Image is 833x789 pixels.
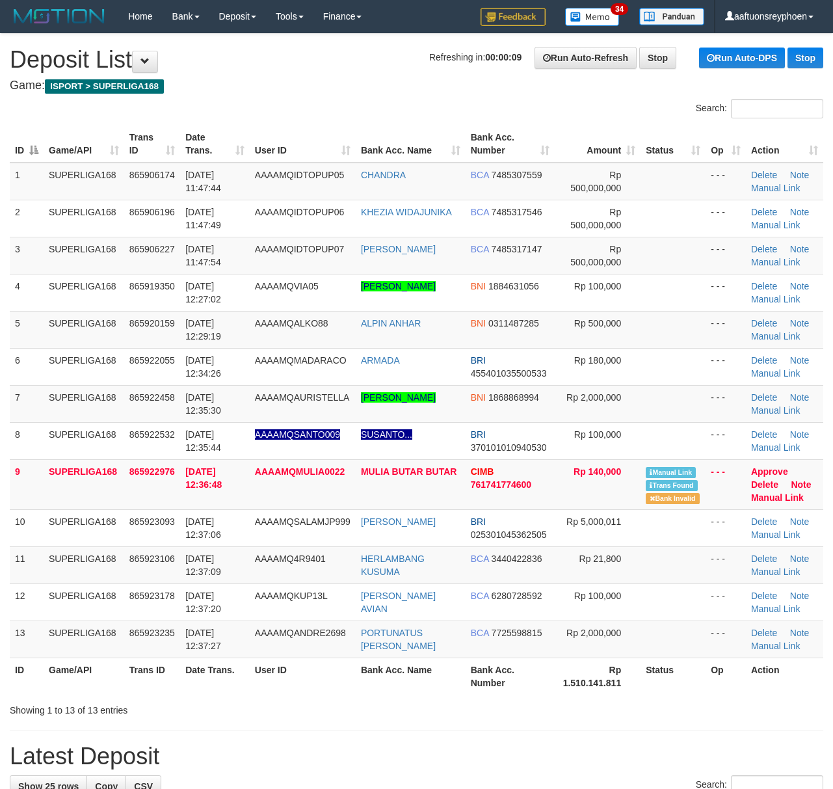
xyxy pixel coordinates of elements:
input: Search: [731,99,823,118]
span: 865922055 [129,355,175,366]
td: SUPERLIGA168 [44,509,124,546]
a: Delete [751,244,777,254]
td: SUPERLIGA168 [44,422,124,459]
img: MOTION_logo.png [10,7,109,26]
span: AAAAMQAURISTELLA [255,392,350,403]
span: Rp 140,000 [574,466,621,477]
td: SUPERLIGA168 [44,311,124,348]
td: - - - [706,546,746,583]
span: AAAAMQVIA05 [255,281,319,291]
span: Rp 5,000,011 [566,516,621,527]
a: CHANDRA [361,170,406,180]
a: Stop [639,47,676,69]
a: KHEZIA WIDAJUNIKA [361,207,452,217]
td: - - - [706,163,746,200]
span: AAAAMQSALAMJP999 [255,516,350,527]
span: [DATE] 12:37:06 [185,516,221,540]
td: 5 [10,311,44,348]
td: SUPERLIGA168 [44,237,124,274]
th: Status: activate to sort column ascending [641,126,706,163]
div: Showing 1 to 13 of 13 entries [10,699,337,717]
a: Note [790,281,810,291]
th: Bank Acc. Number [466,658,555,695]
span: Rp 180,000 [574,355,621,366]
th: ID [10,658,44,695]
a: Manual Link [751,331,800,341]
span: Copy 761741774600 to clipboard [471,479,531,490]
span: AAAAMQIDTOPUP06 [255,207,344,217]
span: BRI [471,516,486,527]
td: SUPERLIGA168 [44,348,124,385]
th: Action: activate to sort column ascending [746,126,823,163]
span: Copy 455401035500533 to clipboard [471,368,547,379]
span: [DATE] 12:37:09 [185,554,221,577]
a: Approve [751,466,788,477]
th: Bank Acc. Name: activate to sort column ascending [356,126,466,163]
span: [DATE] 12:37:27 [185,628,221,651]
a: Note [790,628,810,638]
span: Copy 3440422836 to clipboard [492,554,542,564]
td: 1 [10,163,44,200]
span: BNI [471,281,486,291]
span: Copy 025301045362505 to clipboard [471,529,547,540]
a: Delete [751,355,777,366]
span: Copy 7485317147 to clipboard [492,244,542,254]
span: Nama rekening ada tanda titik/strip, harap diedit [255,429,340,440]
a: MULIA BUTAR BUTAR [361,466,457,477]
span: Rp 500,000,000 [570,170,621,193]
span: 865919350 [129,281,175,291]
a: [PERSON_NAME] [361,244,436,254]
a: Run Auto-Refresh [535,47,637,69]
td: 2 [10,200,44,237]
span: Rp 100,000 [574,429,621,440]
a: HERLAMBANG KUSUMA [361,554,425,577]
a: Delete [751,479,778,490]
span: AAAAMQIDTOPUP05 [255,170,344,180]
a: Delete [751,392,777,403]
a: Delete [751,591,777,601]
span: AAAAMQANDRE2698 [255,628,346,638]
span: Rp 100,000 [574,591,621,601]
a: Manual Link [751,442,800,453]
span: 34 [611,3,628,15]
span: Rp 500,000 [574,318,621,328]
a: Delete [751,318,777,328]
span: 865906196 [129,207,175,217]
a: Note [791,479,811,490]
th: Trans ID: activate to sort column ascending [124,126,180,163]
a: Note [790,554,810,564]
span: CIMB [471,466,494,477]
span: Manually Linked [646,467,696,478]
a: Note [790,392,810,403]
span: BCA [471,554,489,564]
td: SUPERLIGA168 [44,621,124,658]
a: Note [790,244,810,254]
a: Manual Link [751,183,800,193]
span: Copy 370101010940530 to clipboard [471,442,547,453]
a: Manual Link [751,294,800,304]
span: [DATE] 11:47:44 [185,170,221,193]
span: 865922976 [129,466,175,477]
a: Delete [751,554,777,564]
span: Rp 100,000 [574,281,621,291]
a: Delete [751,429,777,440]
td: 7 [10,385,44,422]
th: ID: activate to sort column descending [10,126,44,163]
td: - - - [706,385,746,422]
h1: Latest Deposit [10,743,823,769]
span: [DATE] 11:47:54 [185,244,221,267]
td: 10 [10,509,44,546]
a: Delete [751,628,777,638]
a: Manual Link [751,257,800,267]
span: Refreshing in: [429,52,522,62]
span: Copy 1884631056 to clipboard [488,281,539,291]
td: SUPERLIGA168 [44,583,124,621]
span: BCA [471,591,489,601]
a: Note [790,318,810,328]
a: Manual Link [751,567,800,577]
span: 865923093 [129,516,175,527]
th: User ID: activate to sort column ascending [250,126,356,163]
span: BCA [471,170,489,180]
a: [PERSON_NAME] [361,281,436,291]
a: [PERSON_NAME] [361,516,436,527]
